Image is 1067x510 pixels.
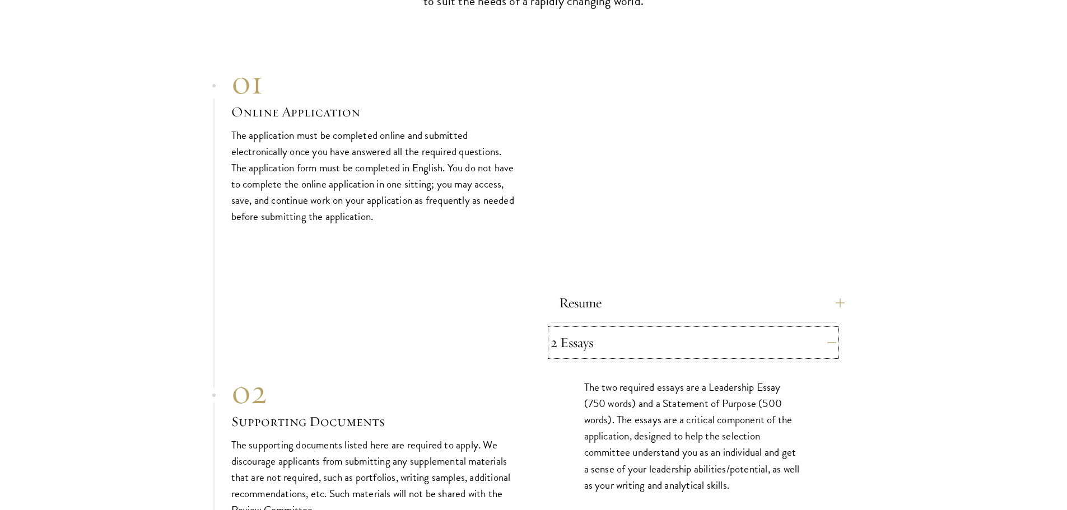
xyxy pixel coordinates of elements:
button: Resume [559,289,845,316]
p: The two required essays are a Leadership Essay (750 words) and a Statement of Purpose (500 words)... [584,379,803,493]
button: 2 Essays [551,329,836,356]
div: 02 [231,372,517,412]
h3: Supporting Documents [231,412,517,431]
p: The application must be completed online and submitted electronically once you have answered all ... [231,127,517,224]
div: 01 [231,62,517,102]
h3: Online Application [231,102,517,121]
